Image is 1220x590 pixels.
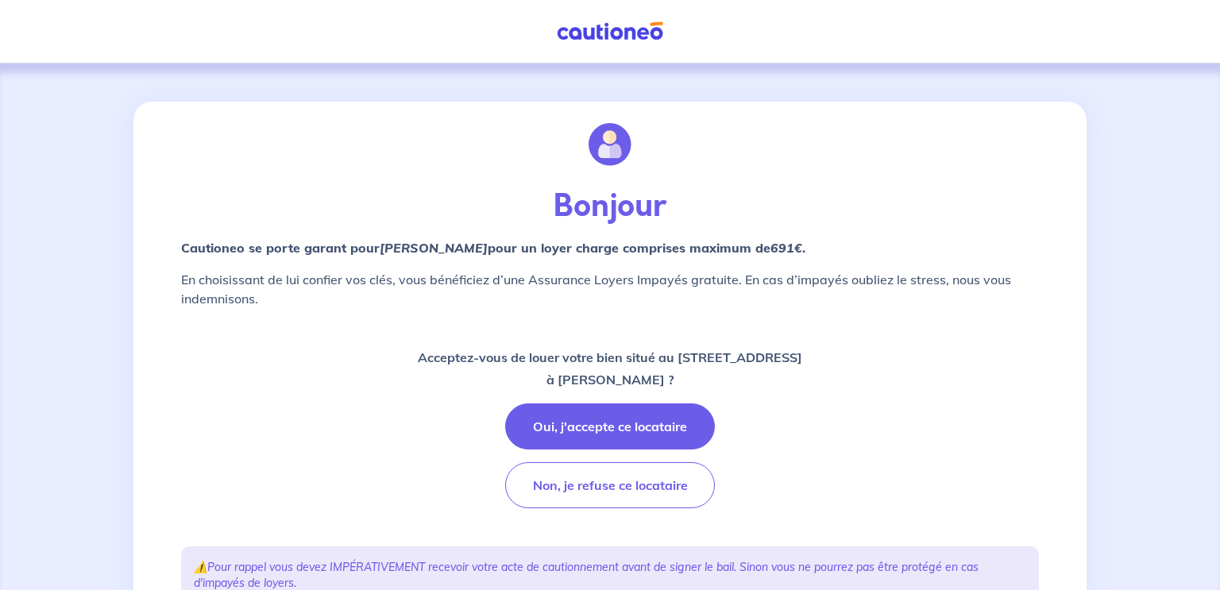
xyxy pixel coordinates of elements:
em: Pour rappel vous devez IMPÉRATIVEMENT recevoir votre acte de cautionnement avant de signer le bai... [194,560,979,590]
p: En choisissant de lui confier vos clés, vous bénéficiez d’une Assurance Loyers Impayés gratuite. ... [181,270,1039,308]
em: [PERSON_NAME] [380,240,488,256]
button: Oui, j'accepte ce locataire [505,403,715,449]
em: 691€ [770,240,802,256]
p: Bonjour [181,187,1039,226]
strong: Cautioneo se porte garant pour pour un loyer charge comprises maximum de . [181,240,805,256]
p: Acceptez-vous de louer votre bien situé au [STREET_ADDRESS] à [PERSON_NAME] ? [418,346,802,391]
img: illu_account.svg [589,123,631,166]
button: Non, je refuse ce locataire [505,462,715,508]
img: Cautioneo [550,21,670,41]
